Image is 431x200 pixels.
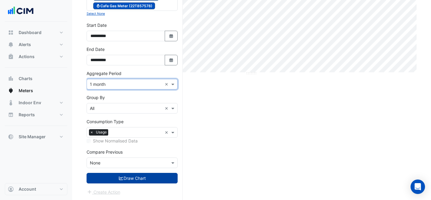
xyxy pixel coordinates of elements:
span: Clear [165,129,170,136]
span: Alerts [19,42,31,48]
small: Select None [87,12,105,16]
button: Alerts [5,39,67,51]
label: Consumption Type [87,118,124,125]
span: Meters [19,88,33,94]
span: × [89,129,94,135]
button: Charts [5,73,67,85]
app-icon: Reports [8,112,14,118]
img: Company Logo [7,5,34,17]
span: Account [19,186,36,192]
button: Reports [5,109,67,121]
label: End Date [87,46,105,52]
button: Draw Chart [87,173,178,183]
span: Clear [165,105,170,111]
app-icon: Actions [8,54,14,60]
app-icon: Site Manager [8,134,14,140]
button: Account [5,183,67,195]
span: Reports [19,112,35,118]
app-icon: Indoor Env [8,100,14,106]
span: Indoor Env [19,100,41,106]
button: Actions [5,51,67,63]
span: Cafe Gas Meter (22T857578) [93,2,155,10]
span: Actions [19,54,35,60]
fa-icon: Gas [96,4,100,8]
span: Charts [19,76,32,82]
span: Dashboard [19,30,41,36]
label: Start Date [87,22,107,28]
app-icon: Meters [8,88,14,94]
app-escalated-ticket-create-button: Please draw the charts first [87,189,121,194]
app-icon: Alerts [8,42,14,48]
button: Select None [87,11,105,16]
div: Open Intercom Messenger [411,180,425,194]
button: Indoor Env [5,97,67,109]
span: Clear [165,81,170,87]
label: Group By [87,94,105,101]
button: Meters [5,85,67,97]
app-icon: Dashboard [8,30,14,36]
label: Show Normalised Data [93,138,138,144]
div: Selected meters/streams do not support normalisation [87,138,178,144]
span: Site Manager [19,134,46,140]
label: Aggregate Period [87,70,121,77]
button: Site Manager [5,131,67,143]
fa-icon: Select Date [169,33,174,39]
fa-icon: Select Date [169,58,174,63]
span: Usage [94,129,108,135]
button: Dashboard [5,27,67,39]
app-icon: Charts [8,76,14,82]
label: Compare Previous [87,149,123,155]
